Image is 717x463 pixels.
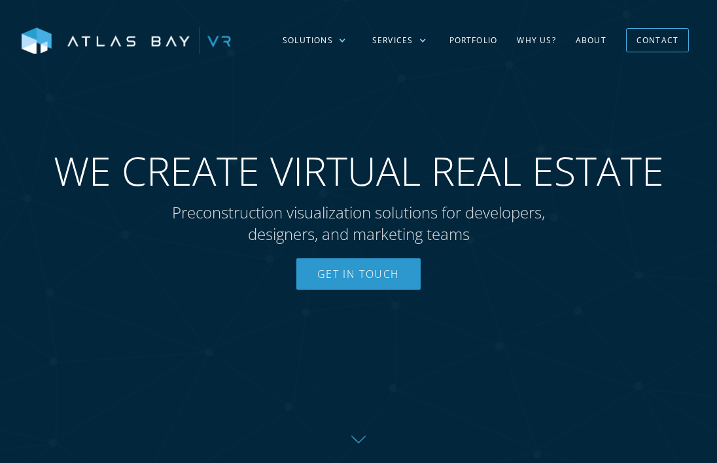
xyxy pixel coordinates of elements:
[283,35,333,46] div: Solutions
[440,22,508,60] a: Portfolio
[566,22,616,60] a: About
[351,436,366,443] img: Down further on page
[296,258,421,290] a: Get In Touch
[637,30,678,50] div: Contact
[146,201,571,245] p: Preconstruction visualization solutions for developers, designers, and marketing teams
[372,35,413,46] div: Services
[22,27,231,55] img: Atlas Bay VR Logo
[270,22,359,60] div: Solutions
[507,22,565,60] a: Why US?
[626,28,689,52] a: Contact
[359,22,440,60] div: Services
[54,147,664,195] span: WE CREATE VIRTUAL REAL ESTATE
